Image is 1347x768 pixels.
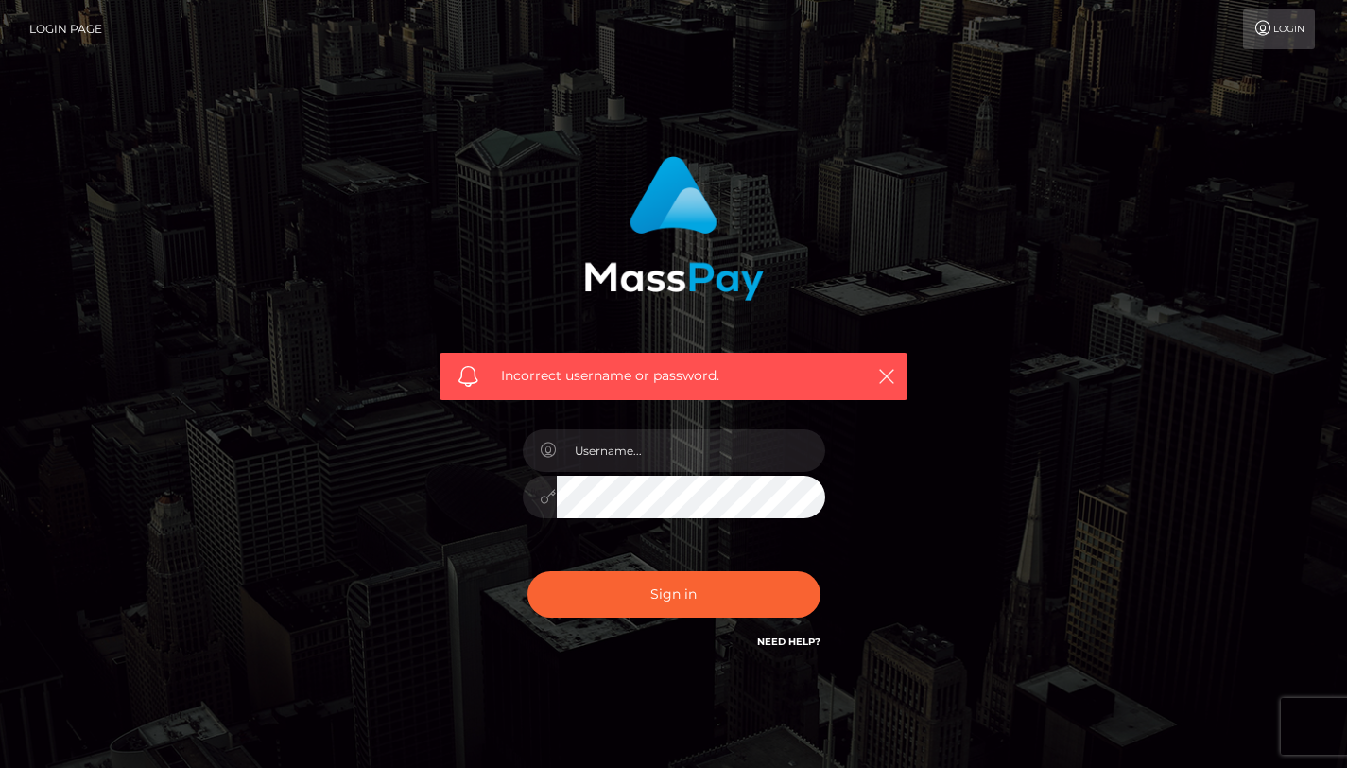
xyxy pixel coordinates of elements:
[501,366,846,386] span: Incorrect username or password.
[29,9,102,49] a: Login Page
[1243,9,1315,49] a: Login
[557,429,825,472] input: Username...
[584,156,764,301] img: MassPay Login
[757,636,820,648] a: Need Help?
[527,571,820,618] button: Sign in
